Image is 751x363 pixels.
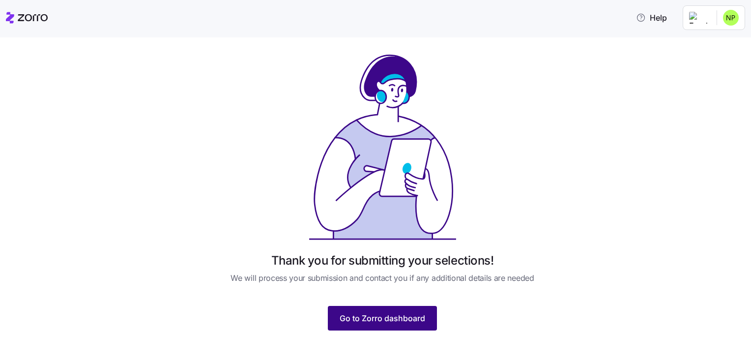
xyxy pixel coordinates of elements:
[636,12,667,24] span: Help
[723,10,739,26] img: bdb022bc85ba0f7ffb8365259633c259
[328,306,437,331] button: Go to Zorro dashboard
[689,12,709,24] img: Employer logo
[628,8,675,28] button: Help
[271,253,493,268] h1: Thank you for submitting your selections!
[340,312,425,324] span: Go to Zorro dashboard
[231,272,534,284] span: We will process your submission and contact you if any additional details are needed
